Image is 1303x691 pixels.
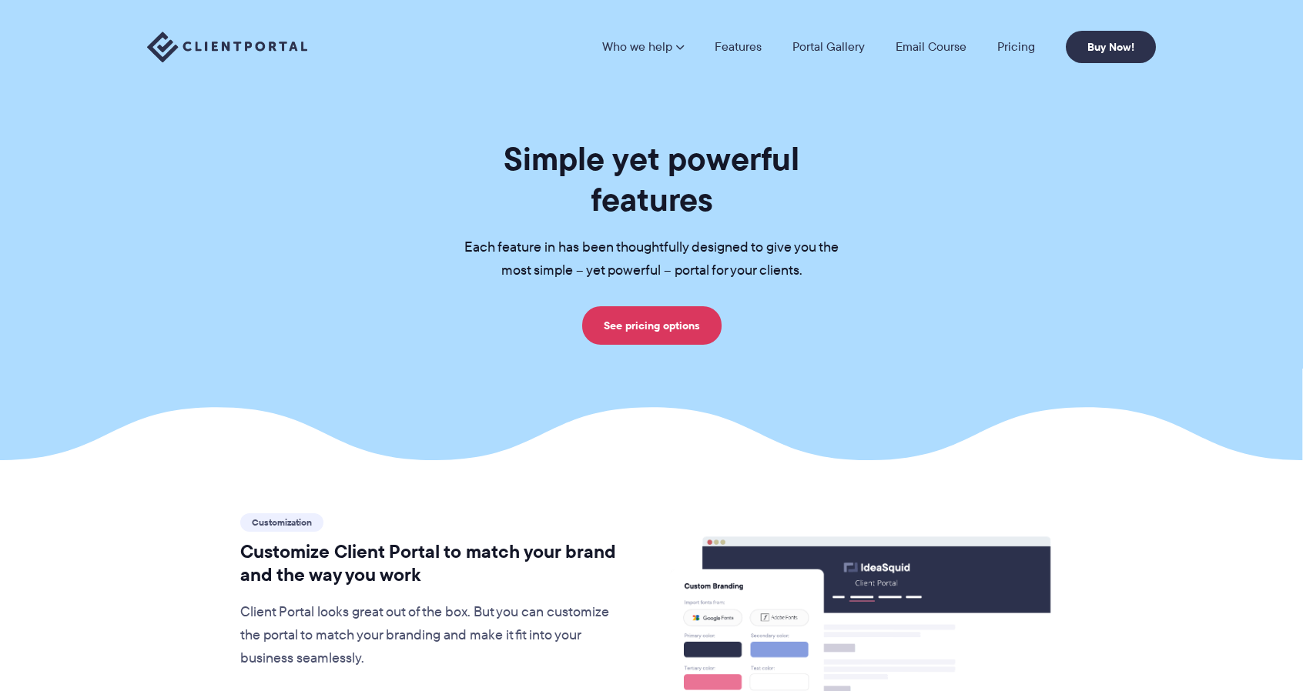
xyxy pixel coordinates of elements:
[792,41,865,53] a: Portal Gallery
[240,513,323,532] span: Customization
[440,139,863,220] h1: Simple yet powerful features
[715,41,762,53] a: Features
[997,41,1035,53] a: Pricing
[240,601,629,670] p: Client Portal looks great out of the box. But you can customize the portal to match your branding...
[602,41,684,53] a: Who we help
[440,236,863,282] p: Each feature in has been thoughtfully designed to give you the most simple – yet powerful – porta...
[1066,31,1156,63] a: Buy Now!
[582,306,722,345] a: See pricing options
[896,41,966,53] a: Email Course
[240,540,629,586] h2: Customize Client Portal to match your brand and the way you work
